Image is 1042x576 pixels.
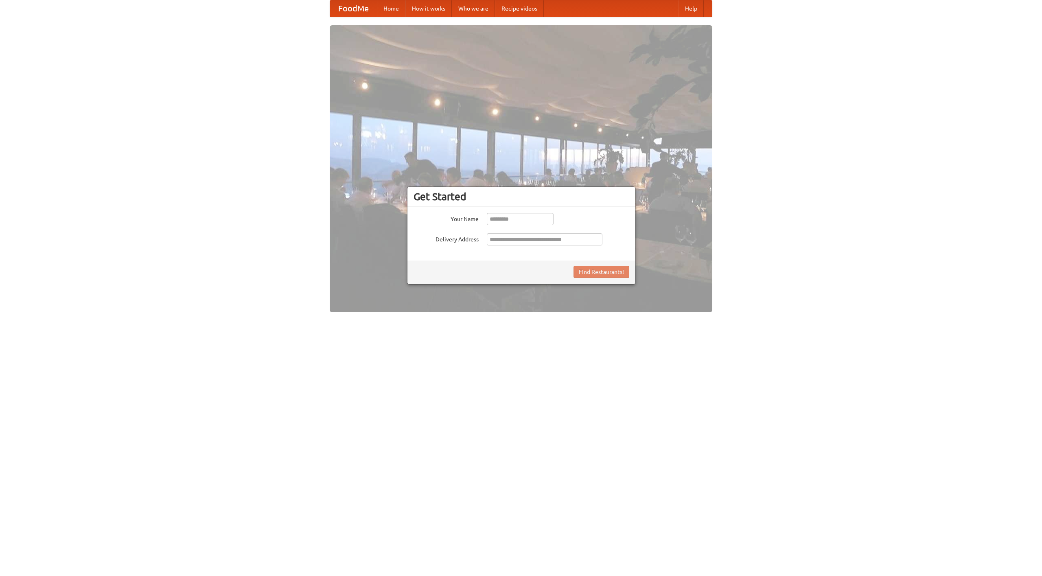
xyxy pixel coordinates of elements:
a: How it works [405,0,452,17]
h3: Get Started [414,191,629,203]
a: Home [377,0,405,17]
button: Find Restaurants! [574,266,629,278]
a: FoodMe [330,0,377,17]
a: Recipe videos [495,0,544,17]
label: Delivery Address [414,233,479,243]
a: Who we are [452,0,495,17]
label: Your Name [414,213,479,223]
a: Help [679,0,704,17]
